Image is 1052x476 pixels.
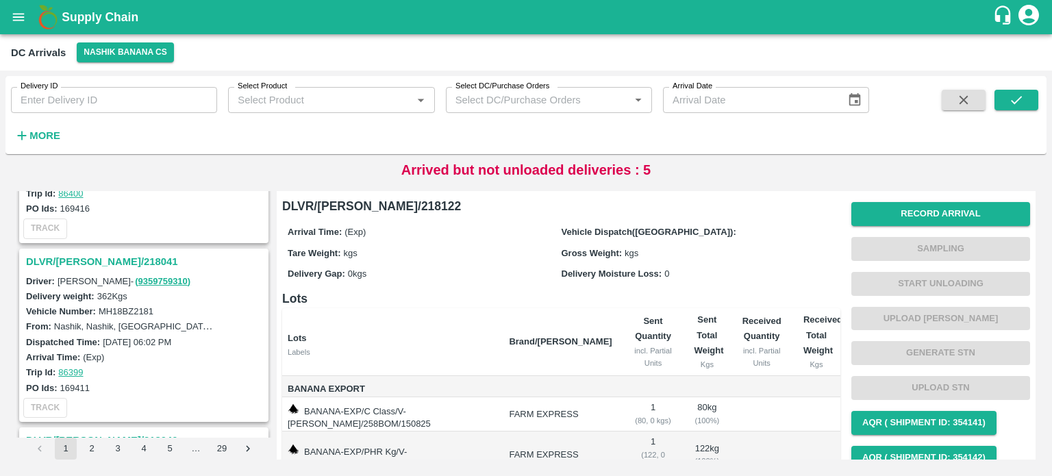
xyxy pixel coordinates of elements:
button: Go to page 3 [107,438,129,460]
label: Select DC/Purchase Orders [455,81,549,92]
button: open drawer [3,1,34,33]
label: Trip Id: [26,188,55,199]
div: ( 100 %) [694,414,720,427]
label: MH18BZ2181 [99,306,153,316]
button: Record Arrival [851,202,1030,226]
button: Go to page 5 [159,438,181,460]
label: Trip Id: [26,367,55,377]
label: Driver: [26,276,55,286]
img: logo [34,3,62,31]
button: Go to page 29 [211,438,233,460]
b: Sent Quantity [635,316,671,341]
button: Go to page 2 [81,438,103,460]
span: kgs [344,248,358,258]
a: 86399 [58,367,83,377]
label: 169416 [60,203,90,214]
input: Select DC/Purchase Orders [450,91,608,109]
td: BANANA-EXP/C Class/V-[PERSON_NAME]/258BOM/150825 [282,397,498,431]
p: Arrived but not unloaded deliveries : 5 [401,160,651,180]
label: Vehicle Number: [26,306,96,316]
span: 0 kgs [348,268,366,279]
input: Enter Delivery ID [11,87,217,113]
label: Nashik, Nashik, [GEOGRAPHIC_DATA], [GEOGRAPHIC_DATA], [GEOGRAPHIC_DATA] [54,321,406,331]
span: Banana Export [288,381,498,397]
span: [PERSON_NAME] - [58,276,192,286]
h3: DLVR/[PERSON_NAME]/218041 [26,253,266,271]
div: Kgs [694,358,720,371]
div: account of current user [1016,3,1041,32]
b: Supply Chain [62,10,138,24]
img: weight [288,403,299,414]
label: Delivery Moisture Loss: [562,268,662,279]
div: incl. Partial Units [742,345,781,370]
td: 80 kg [683,397,731,431]
label: Tare Weight: [288,248,341,258]
label: PO Ids: [26,383,58,393]
label: Select Product [238,81,287,92]
a: (9359759310) [135,276,190,286]
div: ( 100 %) [694,455,720,467]
h3: DLVR/[PERSON_NAME]/218040 [26,431,266,449]
label: Vehicle Dispatch([GEOGRAPHIC_DATA]): [562,227,736,237]
label: Dispatched Time: [26,337,100,347]
button: Open [629,91,647,109]
label: 169411 [60,383,90,393]
div: ( 122, 0 kgs) [634,449,673,474]
div: Kgs [803,358,829,371]
button: Go to next page [237,438,259,460]
span: kgs [625,248,638,258]
label: Delivery weight: [26,291,95,301]
strong: More [29,130,60,141]
button: Go to page 4 [133,438,155,460]
h6: Lots [282,289,840,308]
b: Received Quantity [742,316,781,341]
button: Choose date [842,87,868,113]
h6: DLVR/[PERSON_NAME]/218122 [282,197,840,216]
span: 0 [664,268,669,279]
img: weight [288,444,299,455]
nav: pagination navigation [27,438,261,460]
div: … [185,442,207,455]
label: Delivery Gap: [288,268,345,279]
div: Labels [288,346,498,358]
div: incl. Partial Units [634,345,673,370]
input: Select Product [232,91,408,109]
label: Delivery ID [21,81,58,92]
button: Select DC [77,42,174,62]
b: Sent Total Weight [694,314,723,355]
button: Open [412,91,429,109]
button: page 1 [55,438,77,460]
div: customer-support [992,5,1016,29]
a: 86400 [58,188,83,199]
div: DC Arrivals [11,44,66,62]
label: PO Ids: [26,203,58,214]
label: (Exp) [83,352,104,362]
label: Arrival Time: [288,227,342,237]
b: Lots [288,333,306,343]
a: Supply Chain [62,8,992,27]
div: ( 80, 0 kgs) [634,414,673,427]
td: FARM EXPRESS [498,397,623,431]
input: Arrival Date [663,87,836,113]
button: AQR ( Shipment Id: 354142) [851,446,997,470]
label: From: [26,321,51,331]
label: Arrival Date [673,81,712,92]
b: Brand/[PERSON_NAME] [509,336,612,347]
b: Received Total Weight [803,314,842,355]
button: AQR ( Shipment Id: 354141) [851,411,997,435]
td: 1 [623,397,684,431]
label: 362 Kgs [97,291,127,301]
label: Arrival Time: [26,352,80,362]
button: More [11,124,64,147]
span: (Exp) [345,227,366,237]
label: [DATE] 06:02 PM [103,337,171,347]
label: Gross Weight: [562,248,623,258]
